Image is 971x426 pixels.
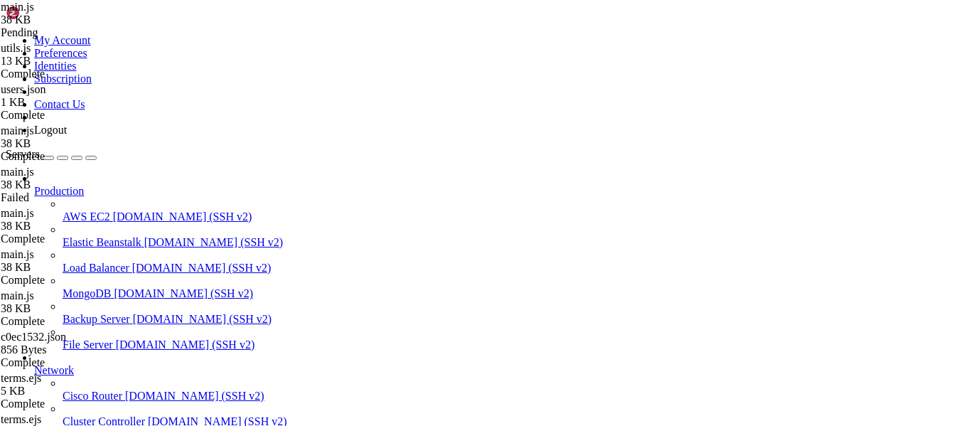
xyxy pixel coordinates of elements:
[6,211,785,223] x-row: (node:342474) [MONGODB DRIVER] Warning: useNewUrlParser is a deprecated option: useNewUrlParser h...
[1,42,143,68] span: utils.js
[1,233,143,245] div: Complete
[1,385,143,398] div: 5 KB
[302,173,541,184] span: version env with Radar: [URL][DOMAIN_NAME]
[302,186,530,197] span: encrypt with Dotenvx: [URL][DOMAIN_NAME]
[290,198,302,211] span: 📡
[1,124,143,150] span: main.js
[1,331,66,343] span: c0ec1532.json
[6,19,392,31] span: at Module._extensions..js (node:internal/modules/cjs/loader:1613:10)
[6,134,785,147] x-row: > luasec@1.0.0 start
[1,55,143,68] div: 13 KB
[1,166,34,178] span: main.js
[1,248,34,260] span: main.js
[1,274,143,287] div: Complete
[1,220,143,233] div: 38 KB
[1,83,46,95] span: users.json
[6,300,11,313] div: (0, 23)
[1,83,143,109] span: users.json
[6,45,336,56] span: at Module._load (node:internal/modules/cjs/loader:1096:12)
[6,275,785,287] x-row: Server running on [URL][DOMAIN_NAME]
[1,137,143,150] div: 38 KB
[1,344,143,356] div: 856 Bytes
[6,313,728,326] span: [0] 0:npm* "9auth" 16:23 [DATE]
[1,248,143,274] span: main.js
[1,109,143,122] div: Complete
[1,191,143,204] div: Failed
[6,249,785,262] x-row: (node:342474) [MONGODB DRIVER] Warning: useUnifiedTopology is a deprecated option: useUnifiedTopo...
[250,198,290,210] span: -- tip:
[1,372,143,398] span: terms.ejs
[6,70,250,82] span: at node:internal/main/run_main_module:28:49
[6,6,353,18] span: at Module._compile (node:internal/modules/cjs/loader:1501:20)
[6,185,785,198] x-row: [dotenv@17.2.1] injecting env (0) from .env
[1,302,143,315] div: 38 KB
[6,262,785,275] x-row: Driver version 4.0.0 and will be removed in the next major version
[1,124,34,137] span: main.js
[250,173,290,184] span: -- tip:
[1,42,31,54] span: utils.js
[6,95,785,108] x-row: Node.js v20.19.4
[6,32,330,43] span: at Module.load (node:internal/modules/cjs/loader:1275:32)
[6,198,785,211] x-row: [dotenv@17.2.1] injecting env (0) from .env
[1,207,143,233] span: main.js
[1,150,143,163] div: Complete
[1,356,143,369] div: Complete
[290,172,302,185] span: 📡
[1,331,143,356] span: c0ec1532.json
[1,1,34,13] span: main.js
[1,1,143,26] span: main.js
[1,14,143,26] div: 38 KB
[1,289,143,315] span: main.js
[6,58,495,69] span: at Function.executeUserEntryPoint [as runMain] (node:internal/modules/run_main:164:12)
[6,223,785,236] x-row: version 4.0.0 and will be removed in the next major version
[1,315,143,328] div: Complete
[1,26,143,39] div: Pending
[1,289,34,302] span: main.js
[290,185,302,198] span: 🔐
[1,179,143,191] div: 38 KB
[6,147,785,159] x-row: > NODE_ENV=production node main.js
[6,236,785,249] x-row: (Use `node --trace-warnings ...` to show where the warning was created)
[6,108,785,121] x-row: root@9auth:~/luasec# npm start
[1,68,143,80] div: Complete
[1,398,143,410] div: Complete
[1,372,41,384] span: terms.ejs
[1,96,143,109] div: 1 KB
[1,413,41,425] span: terms.ejs
[1,207,34,219] span: main.js
[6,287,785,300] x-row: Ready!
[302,198,541,210] span: version env with Radar: [URL][DOMAIN_NAME]
[1,166,143,191] span: main.js
[250,186,290,197] span: -- tip:
[6,172,785,185] x-row: [dotenv@17.2.1] injecting env (6) from .env
[1,261,143,274] div: 38 KB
